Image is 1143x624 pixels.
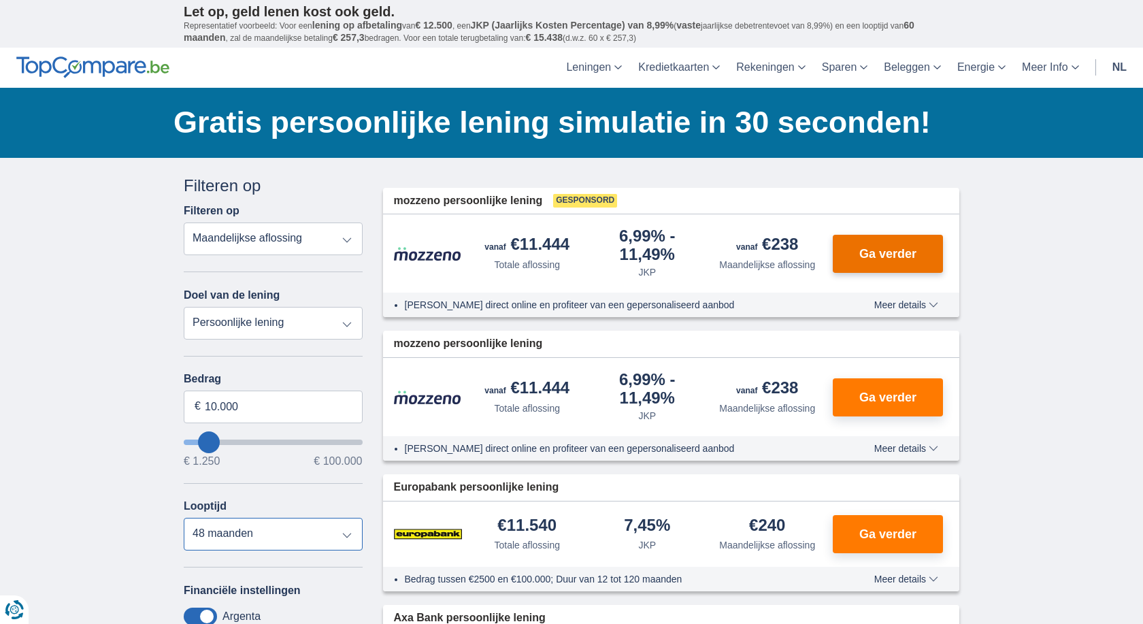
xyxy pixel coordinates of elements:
p: Let op, geld lenen kost ook geld. [184,3,959,20]
a: Sparen [814,48,876,88]
img: product.pl.alt Europabank [394,517,462,551]
div: 7,45% [624,517,670,536]
span: Ga verder [859,528,916,540]
img: TopCompare [16,56,169,78]
span: vaste [676,20,701,31]
img: product.pl.alt Mozzeno [394,246,462,261]
div: JKP [638,265,656,279]
span: mozzeno persoonlijke lening [394,336,543,352]
div: €11.540 [497,517,557,536]
div: Maandelijkse aflossing [719,538,815,552]
label: Financiële instellingen [184,585,301,597]
label: Bedrag [184,373,363,385]
span: Europabank persoonlijke lening [394,480,559,495]
li: [PERSON_NAME] direct online en profiteer van een gepersonaliseerd aanbod [405,298,825,312]
a: Beleggen [876,48,949,88]
span: € 1.250 [184,456,220,467]
h1: Gratis persoonlijke lening simulatie in 30 seconden! [173,101,959,144]
button: Ga verder [833,235,943,273]
span: Gesponsord [553,194,617,208]
span: 60 maanden [184,20,914,43]
div: JKP [638,409,656,423]
span: Meer details [874,574,938,584]
div: Totale aflossing [494,401,560,415]
li: Bedrag tussen €2500 en €100.000; Duur van 12 tot 120 maanden [405,572,825,586]
div: €11.444 [484,380,569,399]
span: Meer details [874,444,938,453]
div: Filteren op [184,174,363,197]
a: Kredietkaarten [630,48,728,88]
span: Ga verder [859,391,916,404]
div: €11.444 [484,236,569,255]
button: Meer details [864,443,948,454]
div: Totale aflossing [494,538,560,552]
span: € [195,399,201,414]
span: mozzeno persoonlijke lening [394,193,543,209]
div: JKP [638,538,656,552]
a: Leningen [558,48,630,88]
label: Doel van de lening [184,289,280,301]
div: €238 [736,236,798,255]
div: 6,99% [593,228,702,263]
div: €238 [736,380,798,399]
label: Filteren op [184,205,239,217]
a: Energie [949,48,1014,88]
div: Maandelijkse aflossing [719,401,815,415]
button: Meer details [864,574,948,585]
label: Looptijd [184,500,227,512]
span: Ga verder [859,248,916,260]
p: Representatief voorbeeld: Voor een van , een ( jaarlijkse debetrentevoet van 8,99%) en een loopti... [184,20,959,44]
span: Meer details [874,300,938,310]
span: € 100.000 [314,456,362,467]
img: product.pl.alt Mozzeno [394,390,462,405]
span: JKP (Jaarlijks Kosten Percentage) van 8,99% [471,20,674,31]
button: Meer details [864,299,948,310]
button: Ga verder [833,378,943,416]
button: Ga verder [833,515,943,553]
input: wantToBorrow [184,440,363,445]
a: Rekeningen [728,48,813,88]
span: € 12.500 [415,20,452,31]
a: Meer Info [1014,48,1087,88]
li: [PERSON_NAME] direct online en profiteer van een gepersonaliseerd aanbod [405,442,825,455]
div: €240 [749,517,785,536]
label: Argenta [222,610,261,623]
span: lening op afbetaling [312,20,402,31]
a: nl [1104,48,1135,88]
div: Maandelijkse aflossing [719,258,815,272]
span: € 15.438 [525,32,563,43]
span: € 257,3 [333,32,365,43]
div: 6,99% [593,372,702,406]
div: Totale aflossing [494,258,560,272]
